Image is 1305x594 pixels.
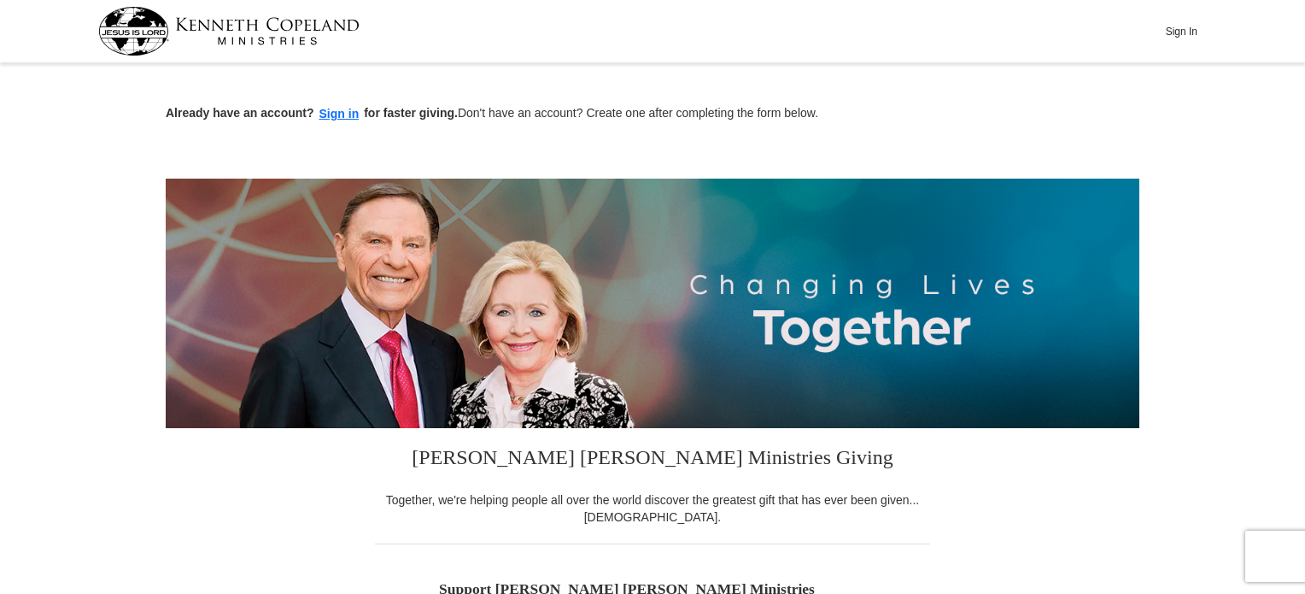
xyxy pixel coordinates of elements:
[314,104,365,124] button: Sign in
[166,104,1139,124] p: Don't have an account? Create one after completing the form below.
[98,7,360,56] img: kcm-header-logo.svg
[1156,18,1207,44] button: Sign In
[166,106,458,120] strong: Already have an account? for faster giving.
[375,491,930,526] div: Together, we're helping people all over the world discover the greatest gift that has ever been g...
[375,428,930,491] h3: [PERSON_NAME] [PERSON_NAME] Ministries Giving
